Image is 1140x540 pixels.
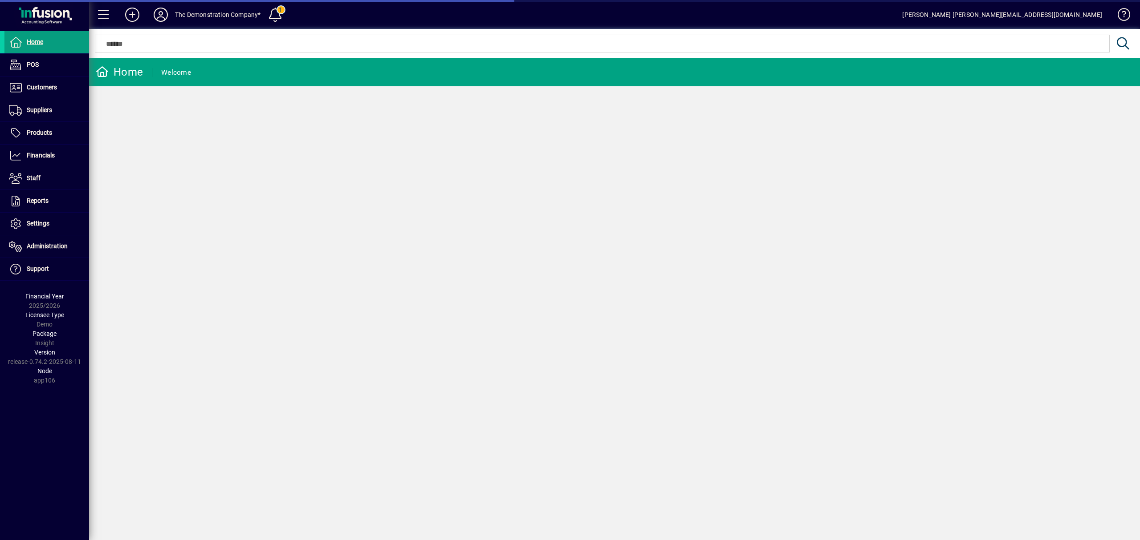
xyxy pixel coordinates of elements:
[4,145,89,167] a: Financials
[175,8,261,22] div: The Demonstration Company*
[27,174,41,181] span: Staff
[4,213,89,235] a: Settings
[4,54,89,76] a: POS
[27,242,68,250] span: Administration
[4,122,89,144] a: Products
[37,367,52,375] span: Node
[27,197,49,204] span: Reports
[27,106,52,113] span: Suppliers
[27,61,39,68] span: POS
[161,65,191,80] div: Welcome
[147,7,175,23] button: Profile
[1111,2,1129,31] a: Knowledge Base
[4,77,89,99] a: Customers
[4,167,89,189] a: Staff
[96,65,143,79] div: Home
[4,99,89,121] a: Suppliers
[25,293,64,300] span: Financial Year
[27,84,57,91] span: Customers
[27,129,52,136] span: Products
[27,152,55,159] span: Financials
[27,265,49,272] span: Support
[33,330,57,337] span: Package
[27,38,43,45] span: Home
[902,8,1102,22] div: [PERSON_NAME] [PERSON_NAME][EMAIL_ADDRESS][DOMAIN_NAME]
[4,258,89,280] a: Support
[4,190,89,212] a: Reports
[118,7,147,23] button: Add
[34,349,55,356] span: Version
[27,220,49,227] span: Settings
[4,235,89,258] a: Administration
[25,311,64,318] span: Licensee Type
